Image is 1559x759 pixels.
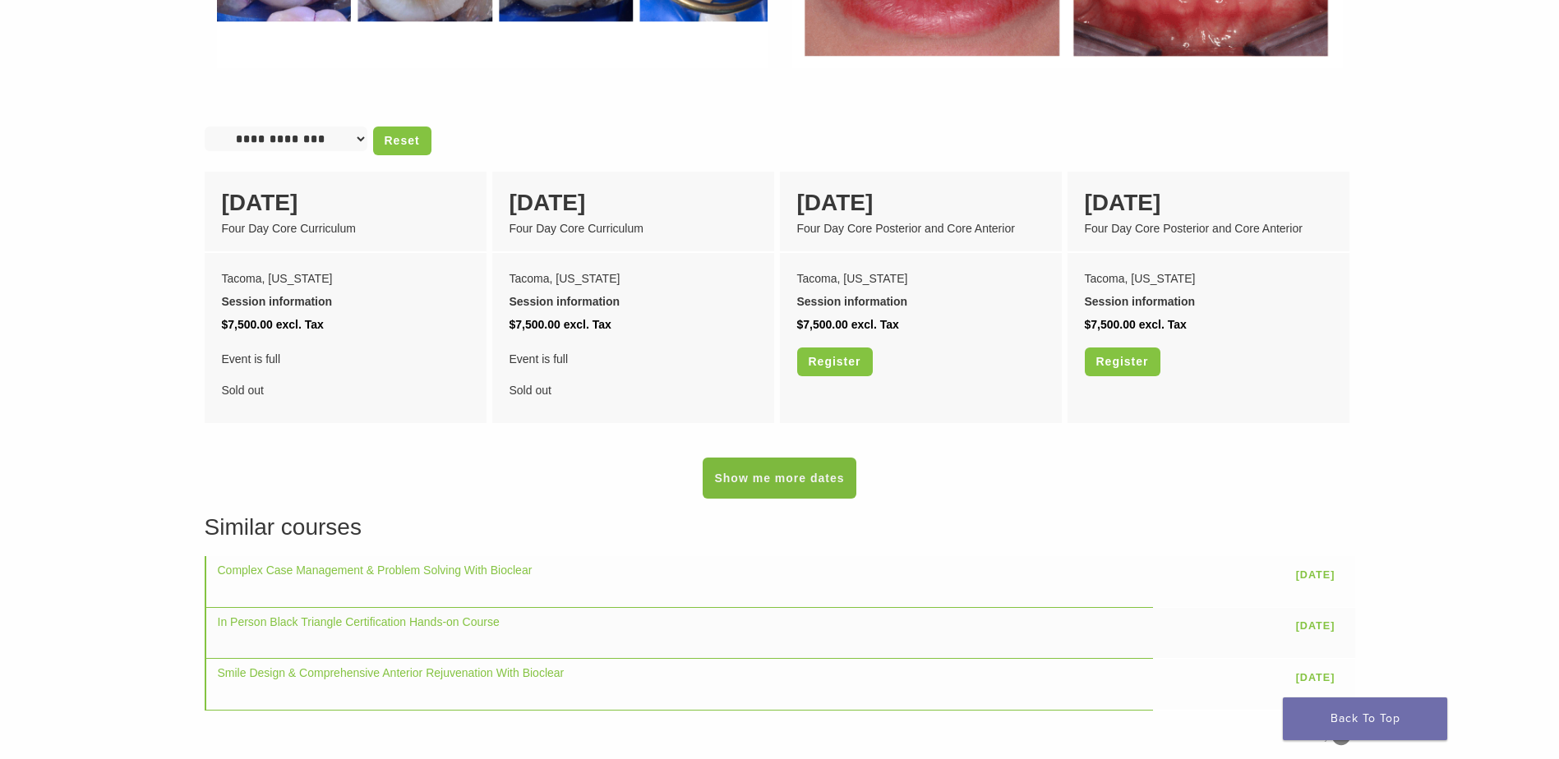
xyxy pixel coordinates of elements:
span: excl. Tax [276,318,324,331]
span: Event is full [510,347,757,370]
div: Four Day Core Curriculum [222,220,469,237]
span: $7,500.00 [797,318,848,331]
a: Smile Design & Comprehensive Anterior Rejuvenation With Bioclear [218,666,565,679]
a: Powered by [1285,733,1355,742]
span: excl. Tax [851,318,899,331]
div: Tacoma, [US_STATE] [222,267,469,290]
div: Session information [222,290,469,313]
div: Tacoma, [US_STATE] [510,267,757,290]
h3: Similar courses [205,510,1355,545]
a: Register [797,347,873,376]
div: Tacoma, [US_STATE] [797,267,1045,290]
a: [DATE] [1288,562,1344,587]
div: [DATE] [797,186,1045,220]
a: Register [1085,347,1160,376]
div: Four Day Core Posterior and Core Anterior [1085,220,1332,237]
span: excl. Tax [1139,318,1187,331]
div: Sold out [510,347,757,402]
div: Session information [797,290,1045,313]
div: Session information [1085,290,1332,313]
a: In Person Black Triangle Certification Hands-on Course [218,615,500,628]
span: Event is full [222,347,469,370]
div: [DATE] [1085,186,1332,220]
div: Sold out [222,347,469,402]
a: [DATE] [1288,665,1344,690]
a: Reset [373,126,431,155]
div: Four Day Core Curriculum [510,220,757,237]
div: [DATE] [510,186,757,220]
a: Back To Top [1283,697,1447,740]
a: Show me more dates [703,458,856,499]
div: Tacoma, [US_STATE] [1085,267,1332,290]
div: [DATE] [222,186,469,220]
a: [DATE] [1288,614,1344,639]
a: Complex Case Management & Problem Solving With Bioclear [218,563,533,577]
span: $7,500.00 [1085,318,1136,331]
span: excl. Tax [564,318,611,331]
span: $7,500.00 [510,318,560,331]
span: $7,500.00 [222,318,273,331]
div: Four Day Core Posterior and Core Anterior [797,220,1045,237]
div: Session information [510,290,757,313]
